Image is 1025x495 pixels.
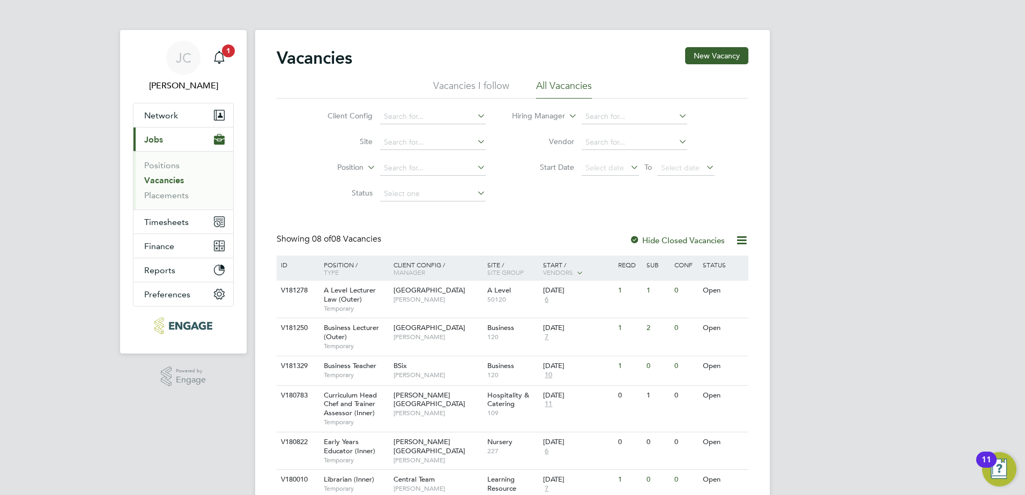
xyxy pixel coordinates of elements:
label: Vendor [512,137,574,146]
button: Reports [133,258,233,282]
span: 08 of [312,234,331,244]
div: 0 [644,470,672,490]
span: Engage [176,376,206,385]
div: Sub [644,256,672,274]
div: Status [700,256,747,274]
span: Business [487,323,514,332]
span: BSix [393,361,407,370]
span: [GEOGRAPHIC_DATA] [393,323,465,332]
span: 109 [487,409,538,417]
button: Open Resource Center, 11 new notifications [982,452,1016,486]
h2: Vacancies [277,47,352,69]
div: V180010 [278,470,316,490]
label: Status [311,188,373,198]
input: Search for... [380,135,486,150]
div: 0 [615,432,643,452]
span: Powered by [176,366,206,376]
img: educationmattersgroup-logo-retina.png [154,317,212,334]
button: Preferences [133,282,233,306]
div: 1 [615,470,643,490]
span: Select date [585,163,624,172]
span: 6 [543,295,550,304]
span: Temporary [324,484,388,493]
span: 50120 [487,295,538,304]
span: [PERSON_NAME] [393,456,482,464]
span: [PERSON_NAME][GEOGRAPHIC_DATA] [393,391,465,409]
span: Site Group [487,268,524,276]
div: V181329 [278,356,316,376]
div: 0 [672,318,700,338]
div: 0 [672,281,700,301]
div: [DATE] [543,438,613,447]
div: 0 [644,432,672,452]
span: [PERSON_NAME] [393,295,482,304]
div: [DATE] [543,391,613,400]
span: 08 Vacancies [312,234,381,244]
span: Early Years Educator (Inner) [324,437,375,455]
div: [DATE] [543,362,613,371]
span: Hospitality & Catering [487,391,529,409]
button: Network [133,103,233,127]
div: 0 [672,356,700,376]
span: Select date [661,163,700,172]
div: 1 [615,281,643,301]
a: Powered byEngage [161,366,206,387]
div: Conf [672,256,700,274]
span: Manager [393,268,425,276]
div: 1 [615,318,643,338]
span: A Level [487,286,511,295]
div: V180822 [278,432,316,452]
div: Open [700,318,747,338]
a: Vacancies [144,175,184,185]
li: All Vacancies [536,79,592,99]
span: Business Lecturer (Outer) [324,323,379,341]
span: Nursery [487,437,512,446]
div: Open [700,386,747,406]
label: Site [311,137,373,146]
span: Temporary [324,342,388,350]
div: 0 [672,386,700,406]
span: Temporary [324,456,388,464]
span: Jobs [144,134,163,145]
input: Select one [380,186,486,201]
div: Site / [485,256,541,281]
a: Go to home page [133,317,234,334]
span: Librarian (Inner) [324,475,374,484]
span: James Carey [133,79,234,92]
a: Placements [144,190,189,200]
span: To [641,160,655,174]
div: Open [700,470,747,490]
div: Showing [277,234,383,245]
button: Jobs [133,127,233,151]
div: 11 [982,460,991,474]
span: [PERSON_NAME] [393,484,482,493]
span: [PERSON_NAME] [393,371,482,379]
div: 2 [644,318,672,338]
input: Search for... [380,109,486,124]
div: 0 [644,356,672,376]
a: 1 [209,41,230,75]
input: Search for... [582,109,687,124]
div: 1 [615,356,643,376]
span: Vendors [543,268,573,276]
div: 1 [644,281,672,301]
span: [PERSON_NAME] [393,333,482,341]
span: 11 [543,400,554,409]
span: 227 [487,447,538,455]
li: Vacancies I follow [433,79,509,99]
span: JC [176,51,191,65]
input: Search for... [380,161,486,176]
span: 120 [487,333,538,341]
div: V181250 [278,318,316,338]
a: JC[PERSON_NAME] [133,41,234,92]
div: Client Config / [391,256,485,281]
div: V180783 [278,386,316,406]
label: Position [302,162,363,173]
button: Finance [133,234,233,258]
span: Reports [144,265,175,275]
span: [PERSON_NAME] [393,409,482,417]
label: Hiring Manager [503,111,565,122]
div: 0 [672,432,700,452]
span: [PERSON_NAME][GEOGRAPHIC_DATA] [393,437,465,455]
span: Central Team [393,475,435,484]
